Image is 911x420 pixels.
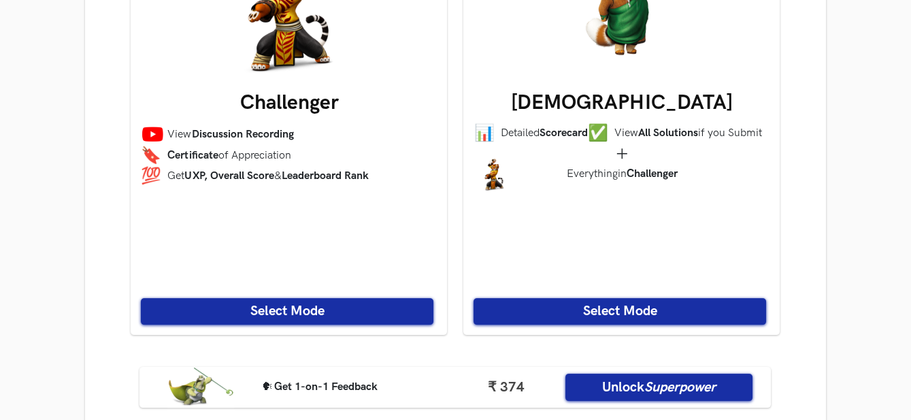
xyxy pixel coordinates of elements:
span: ₹ 374 [488,379,525,395]
li: of Appreciation [141,149,291,163]
strong: Superpower [644,379,716,395]
img: Youtube icon [141,127,165,142]
button: Select Mode [141,298,433,325]
img: Ninja icon [484,158,504,191]
strong: Certificate [167,149,218,163]
span: 📊 [474,127,490,140]
li: Detailed [474,127,587,140]
strong: Leaderboard Rank [281,169,368,182]
strong: Scorecard [539,127,587,140]
span: ✅ [587,127,603,140]
li: View if you Submit [587,127,761,140]
strong: Discussion Recording [191,128,293,142]
h3: [DEMOGRAPHIC_DATA] [511,90,733,116]
img: superpower [167,367,235,408]
h3: Challenger [239,90,338,116]
strong: All Solutions [637,127,697,140]
span: 🔖 [141,149,157,163]
strong: Get 1-on-1 Feedback [274,381,378,393]
li: + [474,147,769,161]
span: Get & [167,169,368,183]
li: View [141,127,293,142]
strong: Challenger [626,167,677,181]
strong: UXP, Overall Score [184,169,274,182]
span: 💯 [141,169,157,183]
div: 🗣 [252,379,455,395]
span: Everything [566,167,617,181]
div: in [566,167,677,181]
button: UnlockSuperpower [565,374,752,401]
button: Select Mode [474,298,766,325]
